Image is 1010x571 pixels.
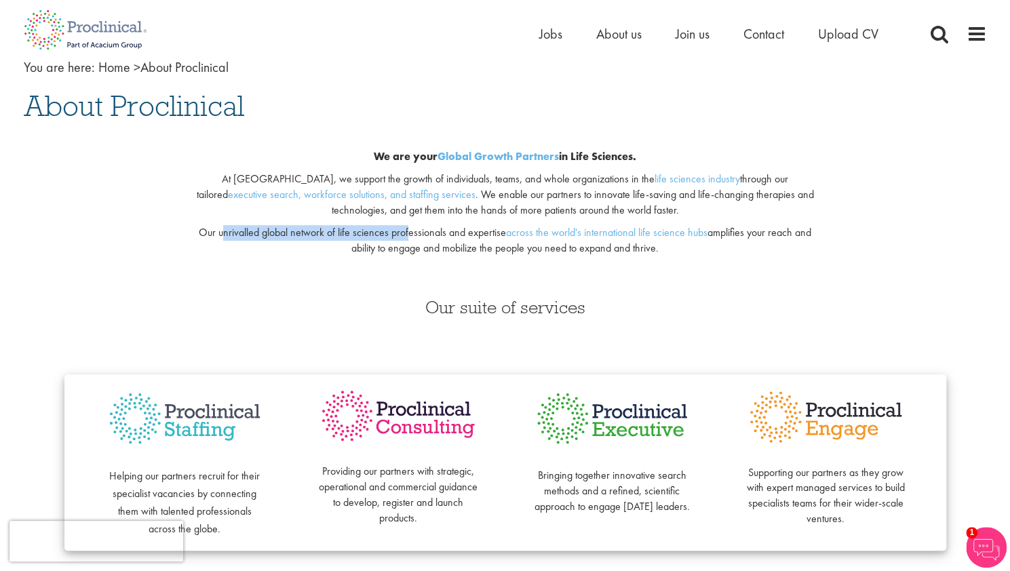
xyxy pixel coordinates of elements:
a: breadcrumb link to Home [98,58,130,76]
span: About Proclinical [98,58,229,76]
p: Bringing together innovative search methods and a refined, scientific approach to engage [DATE] l... [532,452,692,514]
iframe: reCAPTCHA [9,521,183,562]
img: Proclinical Staffing [105,388,265,450]
a: Jobs [539,25,562,43]
img: Chatbot [966,527,1007,568]
a: Upload CV [818,25,878,43]
p: Providing our partners with strategic, operational and commercial guidance to develop, register a... [319,449,478,526]
a: life sciences industry [655,172,740,186]
b: We are your in Life Sciences. [374,149,636,163]
span: About Proclinical [24,87,244,124]
a: Contact [743,25,784,43]
a: executive search, workforce solutions, and staffing services [227,187,475,201]
p: At [GEOGRAPHIC_DATA], we support the growth of individuals, teams, and whole organizations in the... [187,172,823,218]
p: Supporting our partners as they grow with expert managed services to build specialists teams for ... [746,450,906,527]
a: Global Growth Partners [438,149,559,163]
img: Proclinical Consulting [319,388,478,444]
p: Our unrivalled global network of life sciences professionals and expertise amplifies your reach a... [187,225,823,256]
a: About us [596,25,642,43]
span: > [134,58,140,76]
a: Join us [676,25,710,43]
span: 1 [966,527,977,538]
a: across the world's international life science hubs [506,225,707,239]
span: You are here: [24,58,95,76]
img: Proclinical Executive [532,388,692,449]
span: Helping our partners recruit for their specialist vacancies by connecting them with talented prof... [109,469,260,536]
h3: Our suite of services [24,298,987,316]
img: Proclinical Engage [746,388,906,446]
